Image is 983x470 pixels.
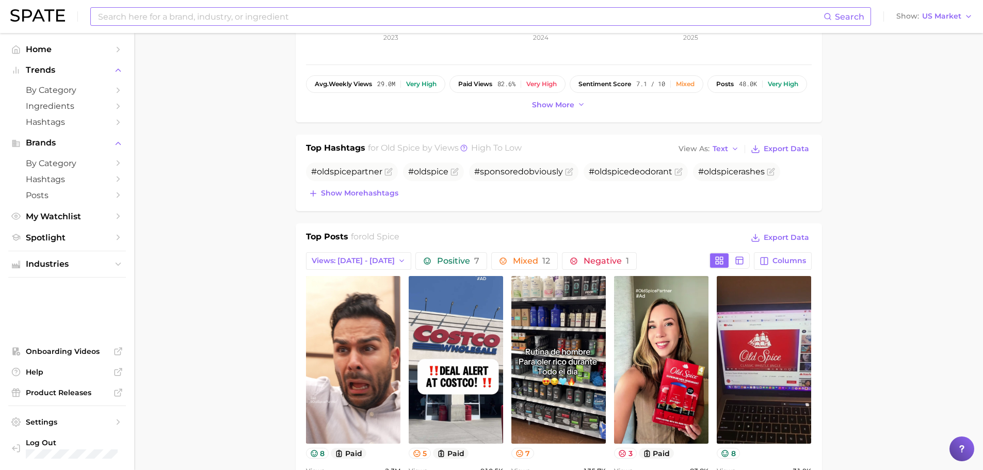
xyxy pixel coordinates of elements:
[578,80,631,88] span: sentiment score
[683,34,698,41] tspan: 2025
[384,168,393,176] button: Flag as miscategorized or irrelevant
[414,167,427,176] span: old
[676,80,695,88] div: Mixed
[368,142,522,156] h2: for by Views
[26,233,108,242] span: Spotlight
[381,143,420,153] span: old spice
[26,347,108,356] span: Onboarding Videos
[894,10,975,23] button: ShowUS Market
[8,344,126,359] a: Onboarding Videos
[8,135,126,151] button: Brands
[570,75,703,93] button: sentiment score7.1 / 10Mixed
[26,44,108,54] span: Home
[26,438,118,447] span: Log Out
[306,448,329,459] button: 8
[97,8,824,25] input: Search here for a brand, industry, or ingredient
[589,167,672,176] span: # deodorant
[383,34,398,41] tspan: 2023
[8,98,126,114] a: Ingredients
[674,168,683,176] button: Flag as miscategorized or irrelevant
[26,367,108,377] span: Help
[8,82,126,98] a: by Category
[754,252,811,270] button: Columns
[315,80,372,88] span: weekly views
[698,167,765,176] span: # rashes
[26,85,108,95] span: by Category
[437,257,479,265] span: Positive
[8,208,126,224] a: My Watchlist
[351,231,399,246] h2: for
[676,142,742,156] button: View AsText
[306,186,401,201] button: Show morehashtags
[717,448,740,459] button: 8
[748,142,811,156] button: Export Data
[10,9,65,22] img: SPATE
[8,364,126,380] a: Help
[529,98,588,112] button: Show more
[8,114,126,130] a: Hashtags
[474,167,563,176] span: #sponsoredobviously
[26,158,108,168] span: by Category
[8,414,126,430] a: Settings
[8,171,126,187] a: Hashtags
[26,66,108,75] span: Trends
[764,233,809,242] span: Export Data
[679,146,710,152] span: View As
[362,232,399,241] span: old spice
[497,80,515,88] span: 82.6%
[317,167,330,176] span: old
[26,212,108,221] span: My Watchlist
[739,80,757,88] span: 48.0k
[8,385,126,400] a: Product Releases
[8,41,126,57] a: Home
[450,168,459,176] button: Flag as miscategorized or irrelevant
[748,231,811,245] button: Export Data
[565,168,573,176] button: Flag as miscategorized or irrelevant
[639,448,674,459] button: paid
[713,146,728,152] span: Text
[26,190,108,200] span: Posts
[607,167,629,176] span: spice
[717,167,738,176] span: spice
[8,230,126,246] a: Spotlight
[330,167,351,176] span: spice
[614,448,637,459] button: 3
[513,257,550,265] span: Mixed
[8,155,126,171] a: by Category
[511,448,535,459] button: 7
[306,142,365,156] h1: Top Hashtags
[26,174,108,184] span: Hashtags
[26,388,108,397] span: Product Releases
[626,256,629,266] span: 1
[408,167,448,176] span: #
[896,13,919,19] span: Show
[768,80,798,88] div: Very high
[594,167,607,176] span: old
[764,144,809,153] span: Export Data
[526,80,557,88] div: Very high
[331,448,366,459] button: paid
[377,80,395,88] span: 29.0m
[315,80,329,88] abbr: average
[26,260,108,269] span: Industries
[406,80,437,88] div: Very high
[311,167,382,176] span: # partner
[471,143,522,153] span: high to low
[542,256,550,266] span: 12
[26,101,108,111] span: Ingredients
[427,167,448,176] span: spice
[767,168,775,176] button: Flag as miscategorized or irrelevant
[922,13,961,19] span: US Market
[474,256,479,266] span: 7
[8,187,126,203] a: Posts
[8,256,126,272] button: Industries
[707,75,807,93] button: posts48.0kVery high
[716,80,734,88] span: posts
[321,189,398,198] span: Show more hashtags
[26,138,108,148] span: Brands
[449,75,566,93] button: paid views82.6%Very high
[8,62,126,78] button: Trends
[584,257,629,265] span: Negative
[636,80,665,88] span: 7.1 / 10
[533,34,548,41] tspan: 2024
